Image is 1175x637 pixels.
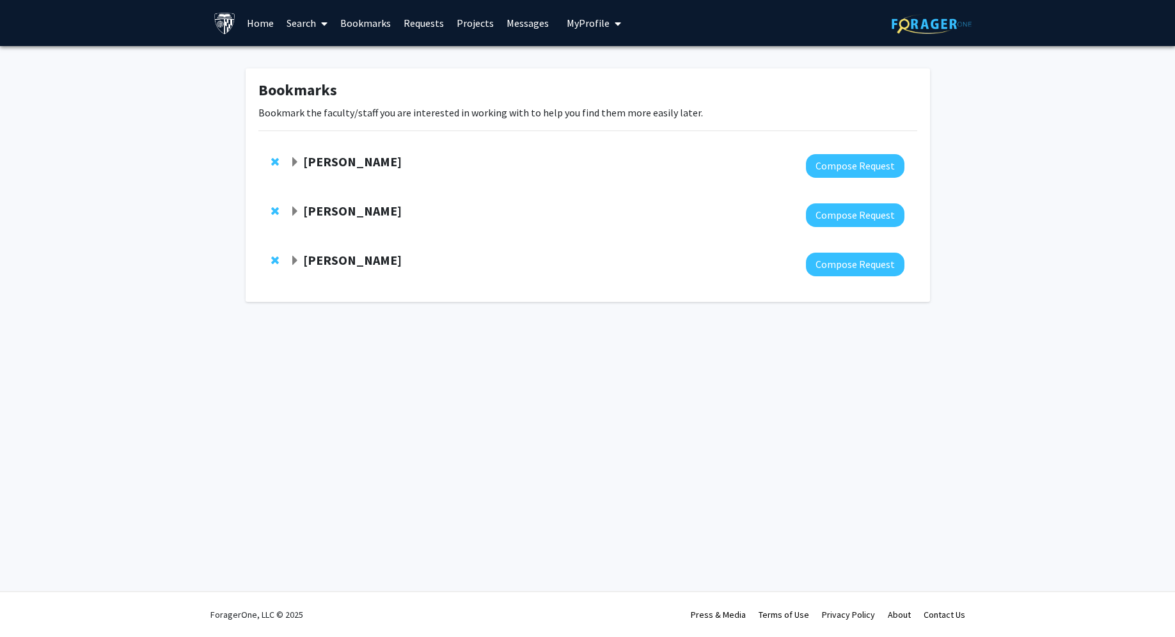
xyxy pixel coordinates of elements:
[567,17,610,29] span: My Profile
[806,154,904,178] button: Compose Request to Carlos Romo
[210,592,303,637] div: ForagerOne, LLC © 2025
[888,609,911,620] a: About
[822,609,875,620] a: Privacy Policy
[258,105,917,120] p: Bookmark the faculty/staff you are interested in working with to help you find them more easily l...
[303,153,402,169] strong: [PERSON_NAME]
[271,157,279,167] span: Remove Carlos Romo from bookmarks
[334,1,397,45] a: Bookmarks
[303,203,402,219] strong: [PERSON_NAME]
[290,207,300,217] span: Expand Fenan Rassu Bookmark
[271,206,279,216] span: Remove Fenan Rassu from bookmarks
[759,609,809,620] a: Terms of Use
[500,1,555,45] a: Messages
[214,12,236,35] img: Johns Hopkins University Logo
[290,157,300,168] span: Expand Carlos Romo Bookmark
[806,253,904,276] button: Compose Request to Raj Mukherjee
[892,14,972,34] img: ForagerOne Logo
[10,579,54,627] iframe: Chat
[303,252,402,268] strong: [PERSON_NAME]
[806,203,904,227] button: Compose Request to Fenan Rassu
[290,256,300,266] span: Expand Raj Mukherjee Bookmark
[450,1,500,45] a: Projects
[258,81,917,100] h1: Bookmarks
[271,255,279,265] span: Remove Raj Mukherjee from bookmarks
[280,1,334,45] a: Search
[397,1,450,45] a: Requests
[924,609,965,620] a: Contact Us
[691,609,746,620] a: Press & Media
[241,1,280,45] a: Home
